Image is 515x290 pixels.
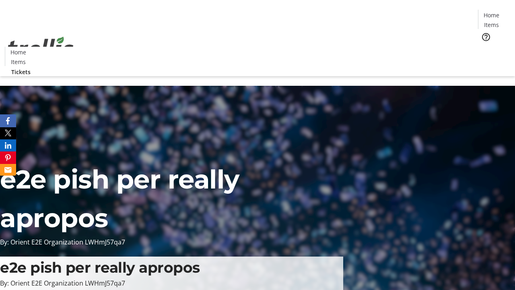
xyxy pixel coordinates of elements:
span: Home [484,11,499,19]
a: Home [5,48,31,56]
button: Help [478,29,494,45]
span: Items [484,21,499,29]
span: Tickets [484,47,504,55]
a: Tickets [5,68,37,76]
a: Items [478,21,504,29]
span: Items [11,58,26,66]
a: Tickets [478,47,510,55]
span: Home [10,48,26,56]
img: Orient E2E Organization LWHmJ57qa7's Logo [5,28,76,68]
a: Items [5,58,31,66]
span: Tickets [11,68,31,76]
a: Home [478,11,504,19]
